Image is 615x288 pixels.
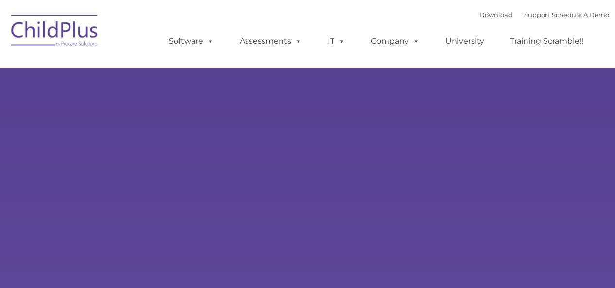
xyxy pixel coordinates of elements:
[6,8,104,56] img: ChildPlus by Procare Solutions
[230,32,312,51] a: Assessments
[500,32,593,51] a: Training Scramble!!
[479,11,512,18] a: Download
[318,32,355,51] a: IT
[361,32,429,51] a: Company
[479,11,609,18] font: |
[552,11,609,18] a: Schedule A Demo
[159,32,224,51] a: Software
[436,32,494,51] a: University
[524,11,550,18] a: Support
